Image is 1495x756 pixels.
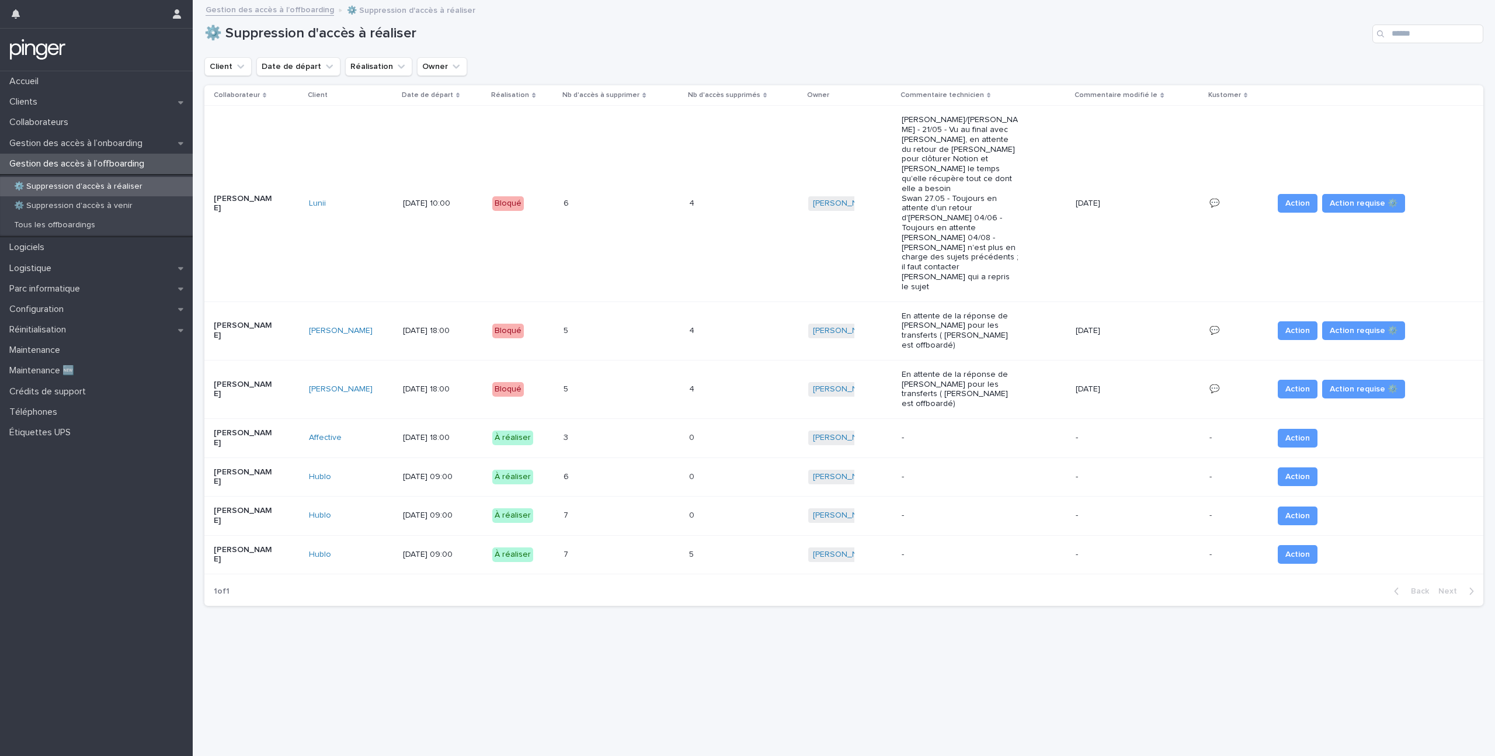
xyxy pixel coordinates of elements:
img: mTgBEunGTSyRkCgitkcU [9,38,66,61]
span: Action requise ⚙️ [1330,197,1397,209]
p: 0 [689,431,697,443]
p: Commentaire technicien [901,89,984,102]
tr: [PERSON_NAME][PERSON_NAME] [DATE] 18:00Bloqué55 44 [PERSON_NAME] En attente de la réponse de [PER... [204,301,1483,360]
div: Bloqué [492,196,524,211]
a: 💬 [1209,199,1219,207]
p: [PERSON_NAME] [214,506,272,526]
tr: [PERSON_NAME]Affective [DATE] 18:00À réaliser33 00 [PERSON_NAME] ---- Action [204,418,1483,457]
p: [DATE] [1076,199,1134,209]
p: [DATE] 18:00 [403,433,461,443]
p: [DATE] 10:00 [403,199,461,209]
button: Réalisation [345,57,412,76]
p: [PERSON_NAME] [214,194,272,214]
button: Action requise ⚙️ [1322,380,1405,398]
p: - [902,472,1018,482]
p: Crédits de support [5,386,95,397]
p: Téléphones [5,407,67,418]
p: - [1209,431,1214,443]
p: - [1209,470,1214,482]
h1: ⚙️ Suppression d'accès à réaliser [204,25,1368,42]
tr: [PERSON_NAME]Hublo [DATE] 09:00À réaliser66 00 [PERSON_NAME] ---- Action [204,457,1483,497]
span: Action [1285,471,1310,483]
input: Search [1372,25,1483,43]
p: Accueil [5,76,48,87]
p: - [1209,508,1214,521]
tr: [PERSON_NAME]Hublo [DATE] 09:00À réaliser77 55 [PERSON_NAME] ---- Action [204,535,1483,574]
p: 7 [564,508,571,521]
p: Maintenance 🆕 [5,365,84,376]
button: Client [204,57,252,76]
p: Nb d'accès à supprimer [562,89,639,102]
p: [DATE] 18:00 [403,326,461,336]
button: Owner [417,57,467,76]
button: Action [1278,545,1317,564]
a: Hublo [309,511,331,521]
p: [PERSON_NAME] [214,545,272,565]
p: 5 [689,547,696,560]
p: 7 [564,547,571,560]
a: Gestion des accès à l’offboarding [206,2,334,16]
p: - [1076,511,1134,521]
span: Action [1285,383,1310,395]
span: Action [1285,510,1310,522]
div: À réaliser [492,547,533,562]
p: [PERSON_NAME] [214,467,272,487]
button: Back [1385,586,1434,597]
p: Réalisation [491,89,529,102]
span: Action [1285,197,1310,209]
a: [PERSON_NAME] [813,550,877,560]
p: Gestion des accès à l’offboarding [5,158,154,169]
p: 6 [564,470,571,482]
p: - [1076,433,1134,443]
p: 4 [689,324,697,336]
p: [DATE] 09:00 [403,511,461,521]
a: [PERSON_NAME] [309,326,373,336]
a: [PERSON_NAME] [813,472,877,482]
p: [DATE] 09:00 [403,472,461,482]
p: [DATE] 18:00 [403,384,461,394]
p: - [1076,550,1134,560]
p: ⚙️ Suppression d'accès à réaliser [347,3,475,16]
p: Nb d'accès supprimés [688,89,760,102]
p: Parc informatique [5,283,89,294]
p: 5 [564,324,571,336]
button: Action requise ⚙️ [1322,194,1405,213]
tr: [PERSON_NAME]Hublo [DATE] 09:00À réaliser77 00 [PERSON_NAME] ---- Action [204,497,1483,536]
p: En attente de la réponse de [PERSON_NAME] pour les transferts ( [PERSON_NAME] est offboardé) [902,370,1018,409]
p: [PERSON_NAME] [214,321,272,341]
p: Clients [5,96,47,107]
button: Action [1278,507,1317,525]
p: Étiquettes UPS [5,427,80,438]
p: ⚙️ Suppression d'accès à venir [5,201,142,211]
tr: [PERSON_NAME]Lunii [DATE] 10:00Bloqué66 44 [PERSON_NAME] [PERSON_NAME]/[PERSON_NAME] - 21/05 - Vu... [204,106,1483,301]
p: [DATE] [1076,326,1134,336]
span: Action requise ⚙️ [1330,325,1397,337]
p: Logiciels [5,242,54,253]
p: Maintenance [5,345,69,356]
div: À réaliser [492,431,533,445]
button: Action [1278,429,1317,448]
span: Back [1404,587,1429,595]
div: À réaliser [492,508,533,523]
p: 1 of 1 [204,577,239,606]
p: En attente de la réponse de [PERSON_NAME] pour les transferts ( [PERSON_NAME] est offboardé) [902,311,1018,351]
span: Next [1438,587,1464,595]
a: Lunii [309,199,326,209]
p: ⚙️ Suppression d'accès à réaliser [5,182,152,192]
button: Next [1434,586,1483,597]
div: Bloqué [492,382,524,397]
p: - [902,550,1018,560]
a: [PERSON_NAME] [813,384,877,394]
button: Action [1278,194,1317,213]
p: - [1076,472,1134,482]
button: Action [1278,467,1317,486]
p: Owner [807,89,829,102]
p: - [902,511,1018,521]
p: Kustomer [1208,89,1241,102]
p: 0 [689,508,697,521]
span: Action requise ⚙️ [1330,383,1397,395]
span: Action [1285,432,1310,444]
p: - [1209,547,1214,560]
p: Réinitialisation [5,324,75,335]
